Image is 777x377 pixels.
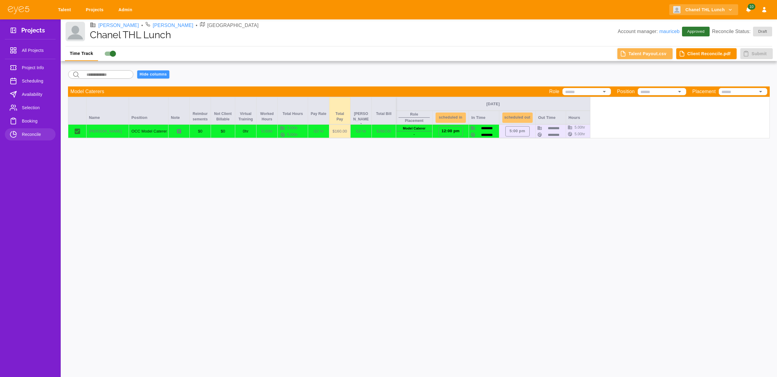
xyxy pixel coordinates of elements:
[439,126,463,136] button: 12:00 PM
[22,131,51,138] span: Reconcile
[213,128,232,134] p: $ 0
[168,97,190,124] div: Note
[54,4,77,15] a: Talent
[192,111,208,122] p: Reimbursements
[332,128,348,134] p: $ 160.00
[743,4,754,15] button: Notifications
[310,111,327,116] p: Pay Rate
[332,111,348,122] p: Total Pay
[192,128,208,134] p: $ 0
[5,88,56,100] a: Availability
[90,29,618,41] h1: Chanel THL Lunch
[238,111,254,122] p: Virtual Training
[675,87,684,96] button: Open
[755,29,771,35] span: Draft
[5,102,56,114] a: Selection
[436,113,466,123] button: Scheduled In
[207,22,259,29] p: [GEOGRAPHIC_DATA]
[259,111,275,122] p: Worked Hours
[98,22,139,29] a: [PERSON_NAME]
[374,128,393,134] p: $ 260.00
[280,111,305,116] p: Total Hours
[22,117,51,125] span: Booking
[22,64,51,71] span: Project Info
[5,44,56,56] a: All Projects
[575,131,585,137] p: 5.00 hr
[403,126,426,131] p: Model Caterer
[5,62,56,74] a: Project Info
[213,111,232,122] p: Not Client Billable
[70,88,104,95] p: Model Caterers
[410,112,418,117] p: Role
[712,27,772,36] p: Reconcile Status:
[82,4,110,15] a: Projects
[414,132,415,137] p: -
[22,104,51,111] span: Selection
[756,87,765,96] button: Open
[287,132,298,137] p: 5.00 hr
[5,75,56,87] a: Scheduling
[549,88,559,95] p: Role
[196,22,198,29] li: •
[617,48,673,59] button: Talent Payout.csv
[505,126,530,136] button: 5:00 PM
[600,87,609,96] button: Open
[89,128,126,134] p: [PERSON_NAME]
[692,88,716,95] p: Placement
[469,111,499,124] div: In Time
[7,5,30,14] img: eye5
[114,4,138,15] a: Admin
[566,111,590,124] div: Hours
[87,97,129,124] div: Name
[21,27,45,36] h3: Projects
[405,118,423,123] p: Placement
[502,113,533,123] button: Scheduled Out
[287,125,298,131] p: 5.00 hr
[617,88,635,95] p: Position
[238,128,254,134] p: 0 hr
[5,128,56,140] a: Reconcile
[141,22,143,29] li: •
[5,115,56,127] a: Booking
[748,4,755,10] span: 10
[259,128,275,134] p: 5.00 hr
[575,125,585,130] p: 5.00 hr
[153,22,193,29] a: [PERSON_NAME]
[659,29,680,34] a: mauriceb
[669,4,738,15] button: Chanel THL Lunch
[399,101,588,107] div: [DATE]
[536,111,566,124] div: Out Time
[65,46,98,61] button: Time Track
[22,47,51,54] span: All Projects
[66,22,85,41] img: Client logo
[22,77,51,85] span: Scheduling
[673,6,680,13] img: Client logo
[676,48,737,59] button: Client Reconcile.pdf
[310,128,327,134] p: 32 / hr
[137,70,169,79] button: Hide columns
[22,91,51,98] span: Availability
[131,128,166,134] p: OCC Model Caterer
[129,97,168,124] div: Position
[353,128,369,134] p: 52 / hr
[374,111,393,116] p: Total Bill
[353,111,369,124] p: [PERSON_NAME]
[618,28,680,35] p: Account manager:
[684,29,708,35] span: Approved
